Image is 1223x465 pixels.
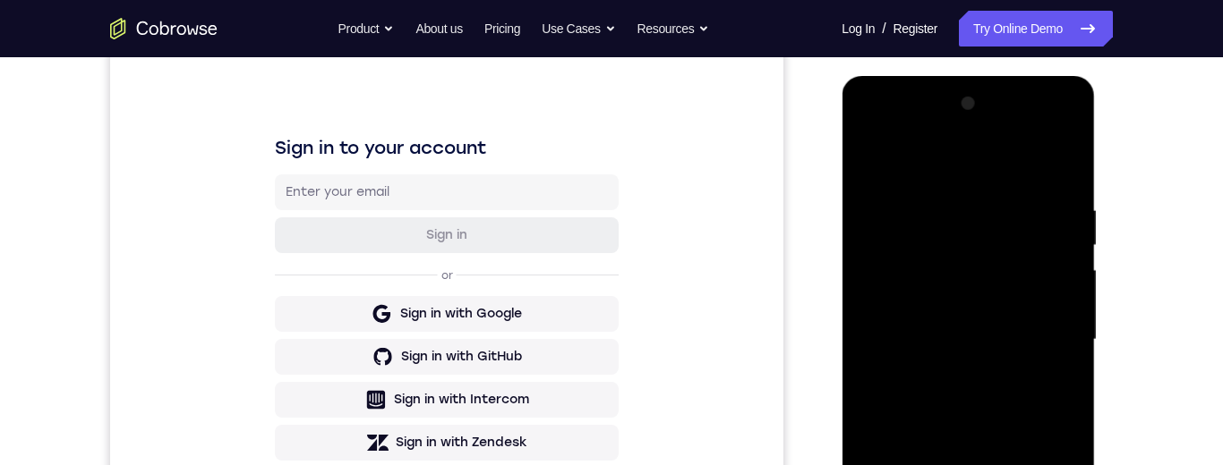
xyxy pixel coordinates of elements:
div: Sign in with GitHub [291,335,412,353]
button: Sign in with Google [165,283,509,319]
button: Product [338,11,395,46]
button: Sign in [165,205,509,241]
div: Sign in with Intercom [284,378,419,396]
span: / [882,18,885,39]
input: Enter your email [175,171,498,189]
a: Register [894,11,937,46]
h1: Sign in to your account [165,123,509,148]
a: Go to the home page [110,18,218,39]
button: Sign in with GitHub [165,326,509,362]
div: Sign in with Zendesk [286,421,417,439]
a: Log In [842,11,875,46]
button: Use Cases [542,11,615,46]
button: Resources [637,11,710,46]
a: Pricing [484,11,520,46]
div: Sign in with Google [290,292,412,310]
p: or [328,256,346,270]
a: Try Online Demo [959,11,1113,46]
button: Sign in with Intercom [165,369,509,405]
button: Sign in with Zendesk [165,412,509,448]
a: About us [415,11,462,46]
